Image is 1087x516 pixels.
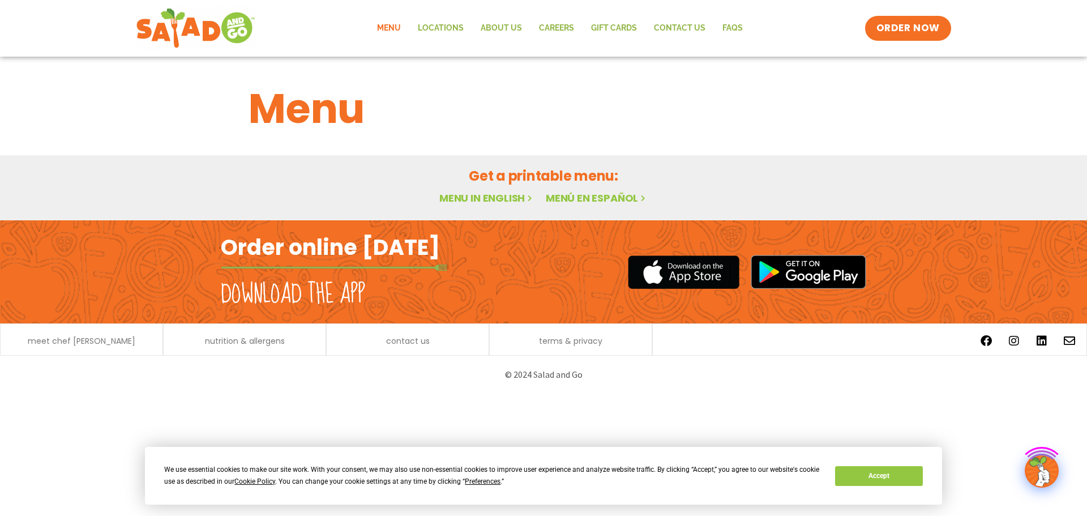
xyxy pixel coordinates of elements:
div: Cookie Consent Prompt [145,447,942,505]
h2: Order online [DATE] [221,233,440,261]
h2: Get a printable menu: [249,166,838,186]
img: google_play [751,255,866,289]
a: terms & privacy [539,337,602,345]
span: ORDER NOW [876,22,940,35]
a: Locations [409,15,472,41]
h1: Menu [249,78,838,139]
a: meet chef [PERSON_NAME] [28,337,135,345]
a: Menu [369,15,409,41]
h2: Download the app [221,279,365,310]
span: Cookie Policy [234,477,275,485]
button: Accept [835,466,922,486]
a: nutrition & allergens [205,337,285,345]
div: We use essential cookies to make our site work. With your consent, we may also use non-essential ... [164,464,821,488]
img: new-SAG-logo-768×292 [136,6,255,51]
img: appstore [628,254,739,291]
a: contact us [386,337,430,345]
span: Preferences [465,477,500,485]
a: Careers [530,15,583,41]
p: © 2024 Salad and Go [226,367,861,382]
a: GIFT CARDS [583,15,645,41]
a: Menú en español [546,191,648,205]
a: About Us [472,15,530,41]
a: FAQs [714,15,751,41]
a: Menu in English [439,191,534,205]
img: fork [221,265,447,271]
a: Contact Us [645,15,714,41]
a: ORDER NOW [865,16,951,41]
nav: Menu [369,15,751,41]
